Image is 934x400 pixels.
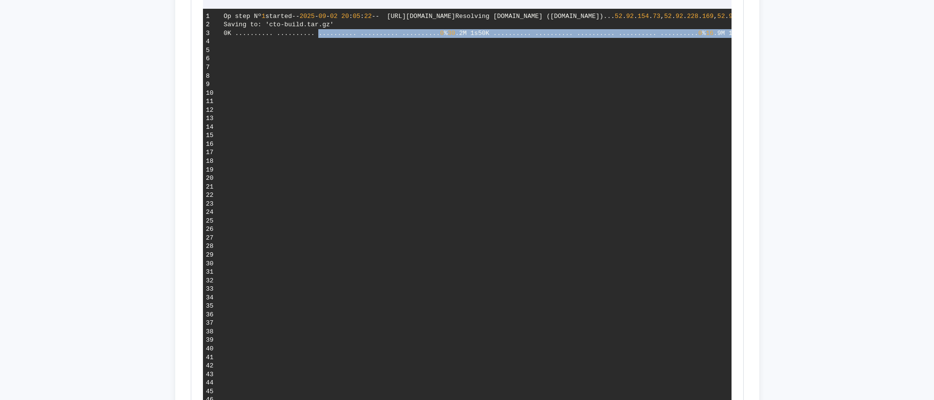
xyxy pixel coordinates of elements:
[478,30,698,37] span: 50K .......... .......... .......... .......... ..........
[440,30,444,37] span: 0
[702,13,714,20] span: 169
[698,13,702,20] span: .
[206,353,217,362] div: 41
[687,13,698,20] span: 228
[341,13,349,20] span: 20
[292,13,300,20] span: --
[455,13,615,20] span: Resolving [DOMAIN_NAME] ([DOMAIN_NAME])...
[206,251,217,260] div: 29
[206,191,217,200] div: 22
[206,174,217,183] div: 20
[615,13,623,20] span: 52
[206,328,217,336] div: 38
[206,260,217,268] div: 30
[649,13,653,20] span: .
[717,13,725,20] span: 52
[206,208,217,217] div: 24
[672,13,676,20] span: .
[206,12,217,21] div: 1
[206,89,217,98] div: 10
[206,29,217,38] div: 3
[206,140,217,149] div: 16
[653,13,660,20] span: 73
[318,13,326,20] span: 09
[634,13,638,20] span: .
[660,13,664,20] span: ,
[364,13,372,20] span: 22
[623,13,626,20] span: .
[353,13,361,20] span: 05
[206,54,217,63] div: 6
[206,72,217,81] div: 8
[315,13,319,20] span: -
[206,80,217,89] div: 9
[360,13,364,20] span: :
[206,114,217,123] div: 13
[626,13,634,20] span: 92
[265,13,292,20] span: started
[330,13,338,20] span: 02
[448,30,456,37] span: 30
[206,97,217,106] div: 11
[444,30,448,37] span: %
[698,30,702,37] span: 0
[206,106,217,115] div: 12
[206,20,217,29] div: 2
[206,302,217,311] div: 35
[206,370,217,379] div: 43
[206,362,217,370] div: 42
[676,13,683,20] span: 92
[223,21,333,28] span: Saving to: 'cto-build.tar.gz'
[714,13,717,20] span: ,
[349,13,353,20] span: :
[664,13,672,20] span: 52
[206,148,217,157] div: 17
[206,336,217,345] div: 39
[714,30,736,37] span: .9M 1s
[206,46,217,55] div: 5
[206,131,217,140] div: 15
[206,157,217,166] div: 18
[206,166,217,174] div: 19
[299,13,314,20] span: 2025
[206,242,217,251] div: 28
[206,217,217,226] div: 25
[326,13,330,20] span: -
[223,30,440,37] span: 0K .......... .......... .......... .......... ..........
[206,277,217,285] div: 32
[455,30,478,37] span: .2M 1s
[206,123,217,132] div: 14
[683,13,687,20] span: .
[706,30,714,37] span: 16
[702,30,706,37] span: %
[638,13,649,20] span: 154
[206,234,217,243] div: 27
[206,379,217,387] div: 44
[206,387,217,396] div: 45
[206,268,217,277] div: 31
[206,285,217,294] div: 33
[372,13,456,20] span: -- [URL][DOMAIN_NAME]
[206,183,217,191] div: 21
[223,13,261,20] span: Op step Nº
[725,13,729,20] span: .
[206,37,217,46] div: 4
[206,63,217,72] div: 7
[261,13,265,20] span: 1
[206,294,217,302] div: 34
[206,345,217,353] div: 40
[206,225,217,234] div: 26
[206,311,217,319] div: 36
[729,13,736,20] span: 92
[206,319,217,328] div: 37
[206,200,217,209] div: 23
